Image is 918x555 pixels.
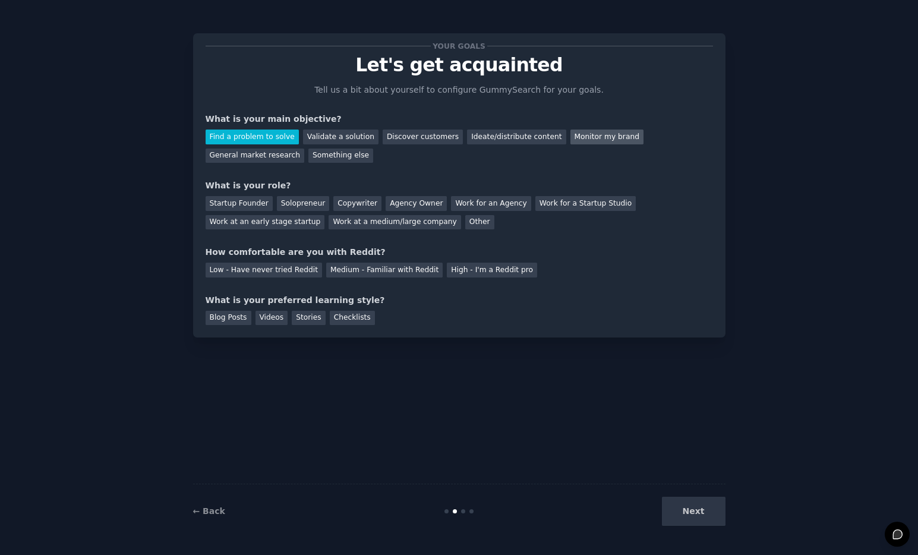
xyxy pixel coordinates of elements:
[206,263,322,277] div: Low - Have never tried Reddit
[206,196,273,211] div: Startup Founder
[255,311,288,326] div: Videos
[451,196,531,211] div: Work for an Agency
[431,40,488,52] span: Your goals
[329,215,460,230] div: Work at a medium/large company
[447,263,537,277] div: High - I'm a Reddit pro
[467,130,566,144] div: Ideate/distribute content
[465,215,494,230] div: Other
[206,149,305,163] div: General market research
[383,130,463,144] div: Discover customers
[386,196,447,211] div: Agency Owner
[206,294,713,307] div: What is your preferred learning style?
[206,113,713,125] div: What is your main objective?
[277,196,329,211] div: Solopreneur
[206,246,713,258] div: How comfortable are you with Reddit?
[206,215,325,230] div: Work at an early stage startup
[206,311,251,326] div: Blog Posts
[292,311,325,326] div: Stories
[570,130,643,144] div: Monitor my brand
[333,196,381,211] div: Copywriter
[206,179,713,192] div: What is your role?
[303,130,378,144] div: Validate a solution
[206,130,299,144] div: Find a problem to solve
[310,84,609,96] p: Tell us a bit about yourself to configure GummySearch for your goals.
[308,149,373,163] div: Something else
[193,506,225,516] a: ← Back
[330,311,375,326] div: Checklists
[535,196,636,211] div: Work for a Startup Studio
[206,55,713,75] p: Let's get acquainted
[326,263,443,277] div: Medium - Familiar with Reddit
